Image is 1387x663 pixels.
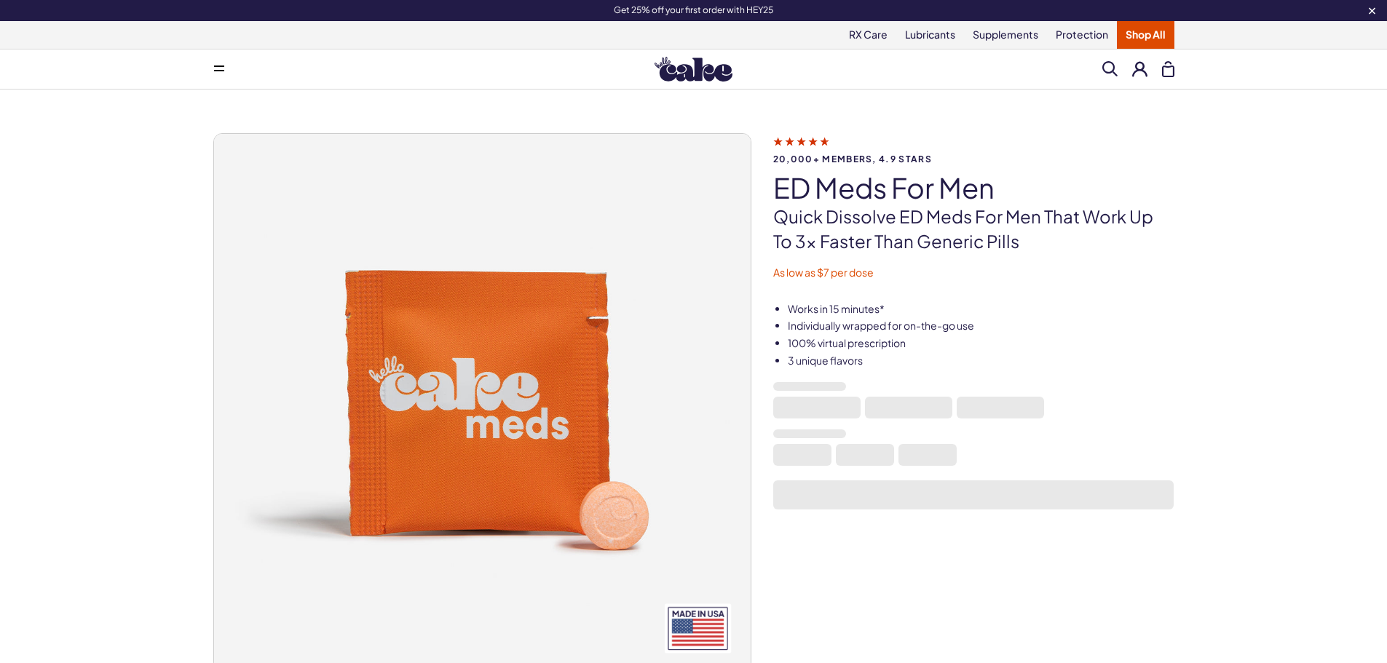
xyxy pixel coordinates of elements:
[1047,21,1117,49] a: Protection
[788,319,1174,333] li: Individually wrapped for on-the-go use
[1117,21,1174,49] a: Shop All
[788,336,1174,351] li: 100% virtual prescription
[896,21,964,49] a: Lubricants
[773,266,1174,280] p: As low as $7 per dose
[840,21,896,49] a: RX Care
[788,302,1174,317] li: Works in 15 minutes*
[655,57,732,82] img: Hello Cake
[773,154,1174,164] span: 20,000+ members, 4.9 stars
[170,4,1218,16] div: Get 25% off your first order with HEY25
[773,172,1174,203] h1: ED Meds for Men
[773,205,1174,253] p: Quick dissolve ED Meds for men that work up to 3x faster than generic pills
[788,354,1174,368] li: 3 unique flavors
[773,135,1174,164] a: 20,000+ members, 4.9 stars
[964,21,1047,49] a: Supplements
